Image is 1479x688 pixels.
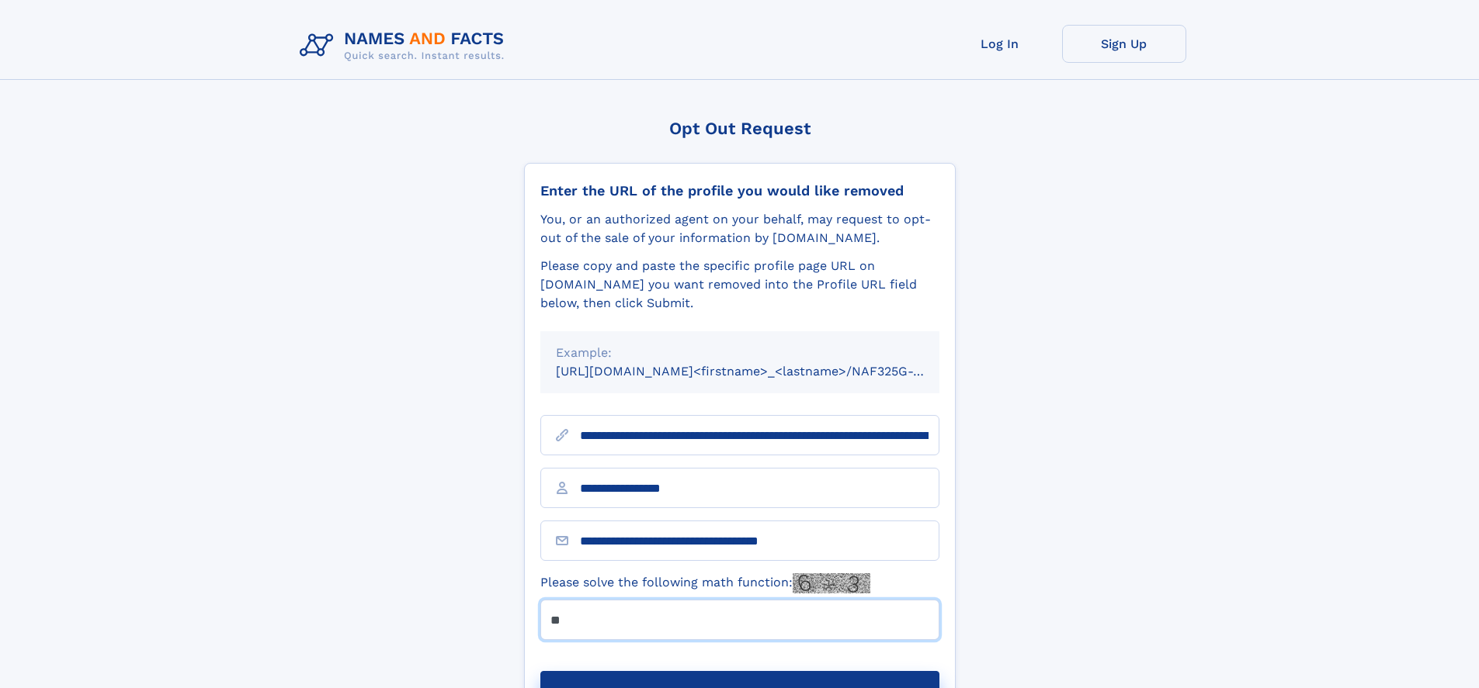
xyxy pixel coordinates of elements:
[540,573,870,593] label: Please solve the following math function:
[556,344,924,362] div: Example:
[1062,25,1186,63] a: Sign Up
[540,182,939,199] div: Enter the URL of the profile you would like removed
[524,119,956,138] div: Opt Out Request
[540,257,939,313] div: Please copy and paste the specific profile page URL on [DOMAIN_NAME] you want removed into the Pr...
[540,210,939,247] div: You, or an authorized agent on your behalf, may request to opt-out of the sale of your informatio...
[293,25,517,67] img: Logo Names and Facts
[556,364,969,379] small: [URL][DOMAIN_NAME]<firstname>_<lastname>/NAF325G-xxxxxxxx
[938,25,1062,63] a: Log In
